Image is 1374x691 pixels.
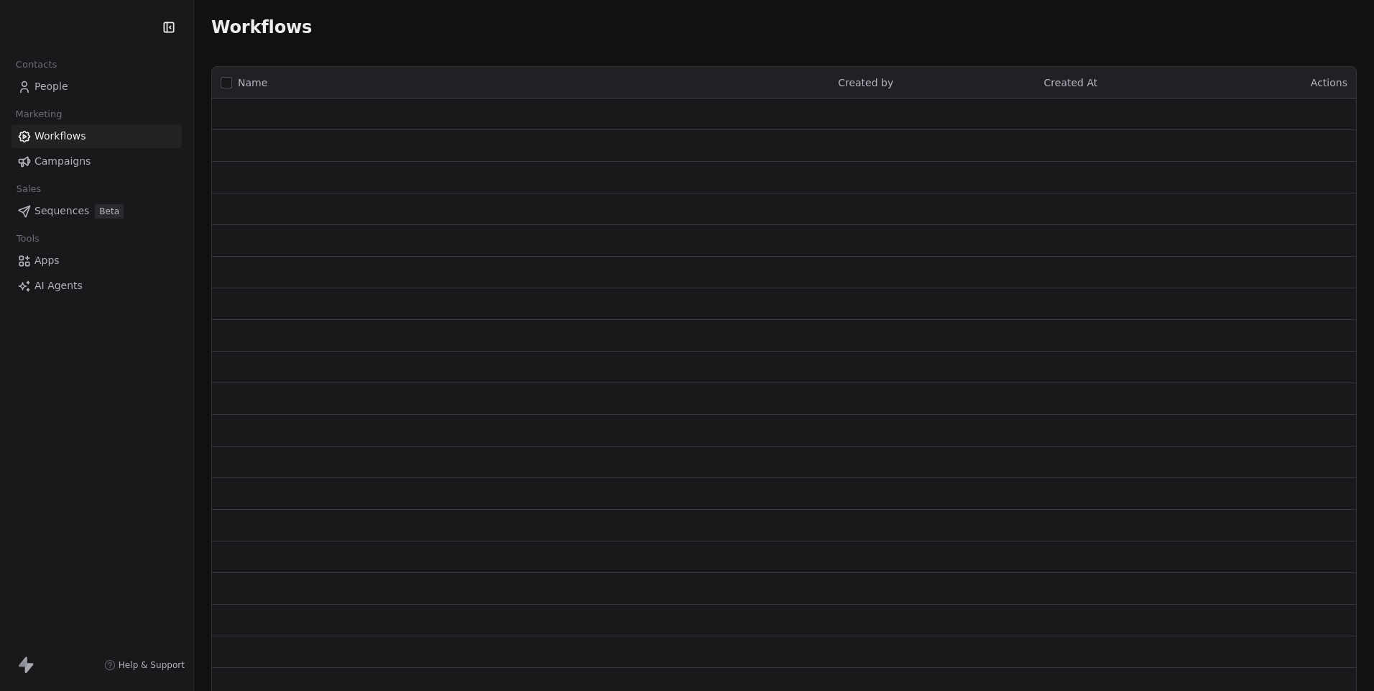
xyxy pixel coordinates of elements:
span: Workflows [211,17,312,37]
a: Apps [11,249,182,273]
span: Contacts [9,54,63,75]
span: Workflows [34,129,86,144]
a: SequencesBeta [11,199,182,223]
a: AI Agents [11,274,182,298]
a: Help & Support [104,659,185,671]
span: Tools [10,228,45,250]
span: Beta [95,204,124,219]
span: Sales [10,178,47,200]
span: Apps [34,253,60,268]
a: People [11,75,182,99]
span: Marketing [9,104,68,125]
a: Campaigns [11,150,182,173]
span: People [34,79,68,94]
span: Name [238,75,267,91]
span: Actions [1311,77,1347,88]
span: Help & Support [119,659,185,671]
span: Sequences [34,203,89,219]
span: Created by [838,77,893,88]
span: Created At [1044,77,1098,88]
span: Campaigns [34,154,91,169]
span: AI Agents [34,278,83,293]
a: Workflows [11,124,182,148]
